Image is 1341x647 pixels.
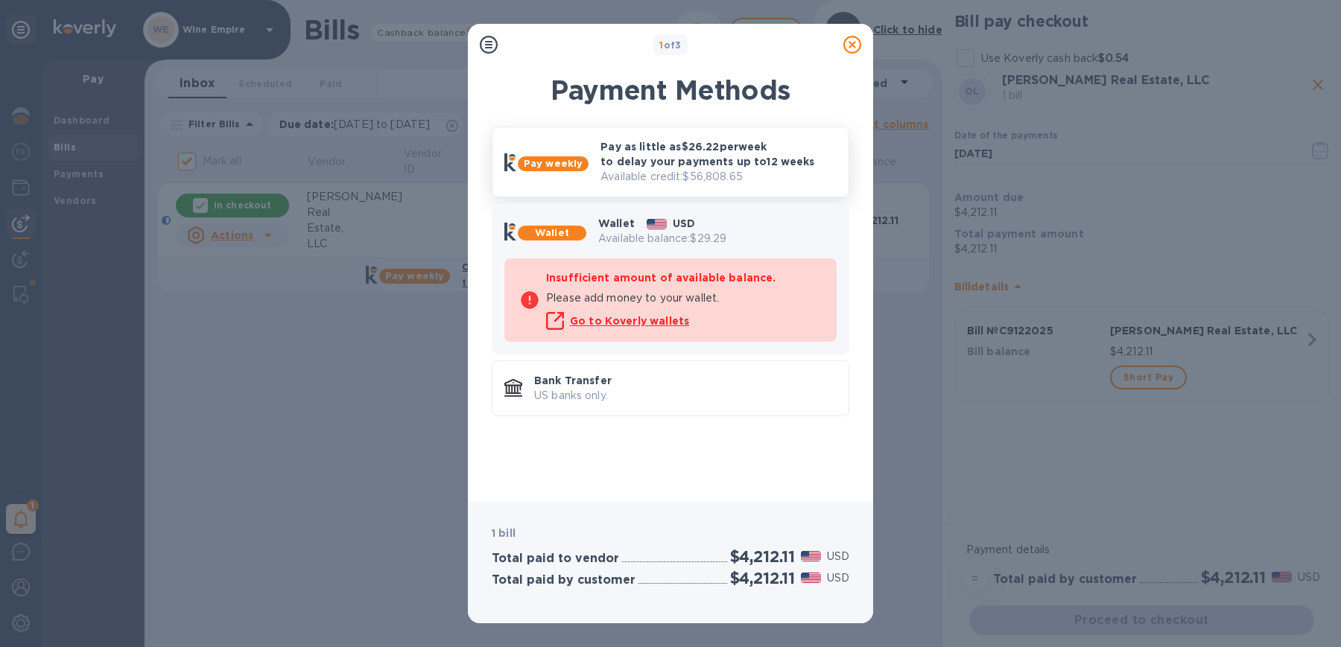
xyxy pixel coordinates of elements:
[647,219,667,229] img: USD
[600,169,837,185] p: Available credit: $56,808.65
[600,139,837,169] p: Pay as little as $26.22 per week to delay your payments up to 12 weeks
[827,570,849,586] p: USD
[730,547,795,566] h2: $4,212.11
[546,272,776,284] b: Insufficient amount of available balance.
[730,569,795,587] h2: $4,212.11
[598,216,635,231] p: Wallet
[801,573,821,583] img: USD
[492,527,516,539] b: 1 bill
[659,39,663,51] span: 1
[598,231,837,246] p: Available balance: $29.29
[546,290,822,306] p: Please add money to your wallet.
[673,216,695,231] p: USD
[570,315,689,327] u: Go to Koverly wallets
[534,388,837,404] p: US banks only.
[801,551,821,561] img: USD
[492,552,619,566] h3: Total paid to vendor
[492,74,849,106] h1: Payment Methods
[524,158,583,169] b: Pay weekly
[827,549,849,564] p: USD
[534,373,837,388] p: Bank Transfer
[492,573,635,587] h3: Total paid by customer
[535,227,569,238] b: Wallet
[659,39,682,51] b: of 3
